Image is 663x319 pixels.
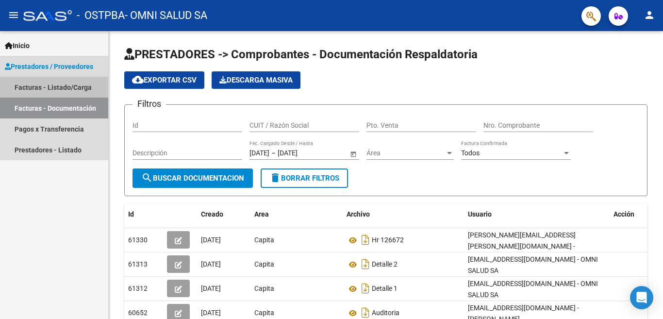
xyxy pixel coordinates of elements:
mat-icon: search [141,172,153,184]
span: PRESTADORES -> Comprobantes - Documentación Respaldatoria [124,48,478,61]
mat-icon: menu [8,9,19,21]
i: Descargar documento [359,256,372,272]
span: - OMNI SALUD SA [125,5,207,26]
span: [DATE] [201,309,221,317]
span: 60652 [128,309,148,317]
span: Buscar Documentacion [141,174,244,183]
button: Borrar Filtros [261,168,348,188]
input: Fecha fin [278,149,325,157]
button: Exportar CSV [124,71,204,89]
span: – [271,149,276,157]
button: Descarga Masiva [212,71,300,89]
span: 61313 [128,260,148,268]
app-download-masive: Descarga masiva de comprobantes (adjuntos) [212,71,300,89]
span: 61330 [128,236,148,244]
datatable-header-cell: Archivo [343,204,464,225]
mat-icon: delete [269,172,281,184]
span: Hr 126672 [372,236,404,244]
span: Auditoria [372,309,399,317]
input: Fecha inicio [249,149,269,157]
span: Detalle 1 [372,285,398,293]
mat-icon: person [644,9,655,21]
datatable-header-cell: Creado [197,204,250,225]
span: Todos [461,149,480,157]
span: [DATE] [201,260,221,268]
datatable-header-cell: Area [250,204,343,225]
datatable-header-cell: Acción [610,204,658,225]
span: Capita [254,236,274,244]
span: Prestadores / Proveedores [5,61,93,72]
span: Capita [254,309,274,317]
span: [PERSON_NAME][EMAIL_ADDRESS][PERSON_NAME][DOMAIN_NAME] - [PERSON_NAME] [468,231,576,261]
span: Creado [201,210,223,218]
span: Exportar CSV [132,76,197,84]
datatable-header-cell: Usuario [464,204,610,225]
span: Id [128,210,134,218]
span: Inicio [5,40,30,51]
span: Capita [254,285,274,292]
div: Open Intercom Messenger [630,286,653,309]
span: Área [366,149,445,157]
mat-icon: cloud_download [132,74,144,85]
span: [DATE] [201,285,221,292]
span: Capita [254,260,274,268]
span: Usuario [468,210,492,218]
button: Buscar Documentacion [133,168,253,188]
i: Descargar documento [359,232,372,248]
span: [DATE] [201,236,221,244]
span: Acción [613,210,634,218]
i: Descargar documento [359,281,372,296]
span: [EMAIL_ADDRESS][DOMAIN_NAME] - OMNI SALUD SA [468,280,598,299]
span: Detalle 2 [372,261,398,269]
button: Open calendar [348,149,358,159]
span: Borrar Filtros [269,174,339,183]
span: Archivo [347,210,370,218]
span: Area [254,210,269,218]
span: 61312 [128,285,148,292]
span: Descarga Masiva [219,76,293,84]
datatable-header-cell: Id [124,204,163,225]
h3: Filtros [133,97,166,111]
span: [EMAIL_ADDRESS][DOMAIN_NAME] - OMNI SALUD SA [468,255,598,274]
span: - OSTPBA [77,5,125,26]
